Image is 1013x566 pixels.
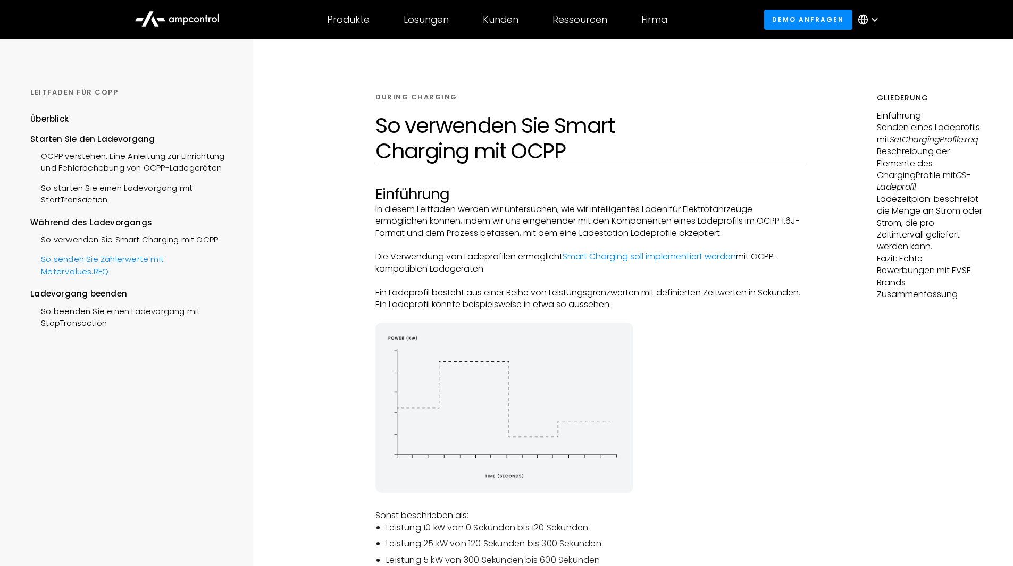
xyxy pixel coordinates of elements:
em: SetChargingProfile.req [890,133,978,146]
div: Überblick [30,113,69,125]
a: Überblick [30,113,69,133]
a: Demo anfragen [764,10,852,29]
h2: Einführung [375,185,805,204]
div: DURING CHARGING [375,92,457,102]
em: CS-Ladeprofil [877,169,970,193]
div: Während des Ladevorgangs [30,217,233,229]
div: Kunden [483,14,518,26]
div: Lösungen [404,14,449,26]
div: LEITFADEN FÜR COPP [30,88,233,97]
p: Ladezeitplan: beschreibt die Menge an Strom oder Strom, die pro Zeitintervall geliefert werden kann. [877,193,983,253]
p: Die Verwendung von Ladeprofilen ermöglicht mit OCPP-kompatiblen Ladegeräten. [375,251,805,275]
p: Zusammenfassung [877,289,983,300]
a: So starten Sie einen Ladevorgang mit StartTransaction [30,177,233,209]
p: Senden eines Ladeprofils mit [877,122,983,146]
div: Produkte [327,14,370,26]
img: energy diagram [375,323,633,493]
p: Einführung [877,110,983,122]
a: So senden Sie Zählerwerte mit MeterValues.REQ [30,248,233,280]
a: Smart Charging soll implementiert werden [563,250,736,263]
p: ‍ [375,275,805,286]
div: Ressourcen [552,14,607,26]
div: Ladevorgang beenden [30,288,233,300]
p: ‍ [375,498,805,510]
li: Leistung 5 kW von 300 Sekunden bis 600 Sekunden [386,554,805,566]
li: Leistung 10 kW von 0 Sekunden bis 120 Sekunden [386,522,805,534]
h5: Gliederung [877,92,983,104]
p: Beschreibung der Elemente des ChargingProfile mit [877,146,983,193]
a: So verwenden Sie Smart Charging mit OCPP [30,229,218,248]
p: Ein Ladeprofil besteht aus einer Reihe von Leistungsgrenzwerten mit definierten Zeitwerten in Sek... [375,287,805,311]
div: Firma [641,14,667,26]
a: So beenden Sie einen Ladevorgang mit StopTransaction [30,300,233,332]
p: ‍ [375,310,805,322]
li: Leistung 25 kW von 120 Sekunden bis 300 Sekunden [386,538,805,550]
div: Starten Sie den Ladevorgang [30,133,233,145]
a: OCPP verstehen: Eine Anleitung zur Einrichtung und Fehlerbehebung von OCPP-Ladegeräten [30,145,233,177]
p: In diesem Leitfaden werden wir untersuchen, wie wir intelligentes Laden für Elektrofahrzeuge ermö... [375,204,805,239]
p: Fazit: Echte Bewerbungen mit EVSE Brands [877,253,983,289]
p: Sonst beschrieben als: [375,510,805,521]
p: ‍ [375,239,805,251]
h1: So verwenden Sie Smart Charging mit OCPP [375,113,805,164]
